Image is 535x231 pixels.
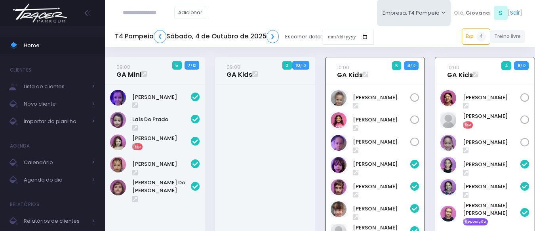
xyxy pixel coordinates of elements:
small: / 10 [300,63,306,68]
strong: 4 [407,62,410,69]
a: [PERSON_NAME] [353,116,411,124]
img: Irene Zylbersztajn de Sá [440,179,456,195]
h5: T4 Pompeia Sábado, 4 de Outubro de 2025 [115,30,279,43]
span: 4 [476,32,486,42]
img: Maria Júlia Santos Spada [440,206,456,222]
img: Laís do Prado Pereira Alves [110,112,126,128]
img: Isabela Sandes [440,90,456,106]
small: / 12 [190,63,196,68]
span: Giovana [466,9,490,17]
a: [PERSON_NAME] [PERSON_NAME] [463,202,521,217]
a: [PERSON_NAME] [353,205,411,213]
img: Luísa do Prado Pereira Alves [110,180,126,195]
img: Cecília Mello [331,90,347,106]
span: Lista de clientes [24,81,87,92]
small: 09:00 [116,63,130,71]
h4: Agenda [10,138,30,154]
div: Escolher data: [115,28,374,46]
img: Naya R. H. Miranda [331,135,347,151]
a: Adicionar [174,6,207,19]
span: Novo cliente [24,99,87,109]
a: [PERSON_NAME] [463,161,521,169]
a: 09:00GA Kids [227,63,252,79]
a: [PERSON_NAME] [463,112,521,120]
a: 09:00GA Mini [116,63,141,79]
img: Maria Orpheu [331,112,347,128]
span: Agenda do dia [24,175,87,185]
strong: 5 [518,62,520,69]
span: 5 [392,61,402,70]
span: 5 [172,61,182,70]
h4: Clientes [10,62,31,78]
h4: Relatórios [10,197,39,212]
a: 10:00GA Kids [337,63,363,79]
span: 4 [501,61,511,70]
small: 09:00 [227,63,240,71]
span: Importar da planilha [24,116,87,127]
small: / 12 [520,64,525,68]
a: [PERSON_NAME] [353,138,411,146]
div: [ ] [451,4,525,22]
strong: 7 [188,62,190,68]
span: Olá, [454,9,465,17]
a: ❯ [267,30,279,43]
img: Luísa Veludo Uchôa [110,157,126,172]
span: Calendário [24,157,87,168]
span: Relatórios de clientes [24,216,87,226]
span: 0 [282,61,292,70]
img: Alice Ouafa [331,157,347,173]
a: Laís Do Prado [132,116,191,123]
a: 10:00GA Kids [447,63,473,79]
span: Reposição [463,218,488,225]
a: [PERSON_NAME] [132,134,191,142]
img: Carmen Borga Le Guevellou [331,179,347,195]
img: Luiza Chimionato [110,134,126,150]
img: Leticia barros [440,112,456,128]
small: / 12 [410,64,415,68]
a: Sair [510,9,520,17]
span: Home [24,40,95,51]
small: 10:00 [337,64,349,71]
a: [PERSON_NAME] [132,160,191,168]
a: ❮ [154,30,166,43]
a: [PERSON_NAME] [463,138,521,146]
strong: 10 [295,62,300,68]
img: Helena Zanchetta [331,201,347,217]
a: [PERSON_NAME] [353,160,411,168]
img: Helena Magrini Aguiar [440,157,456,173]
img: Helena Mendes Leone [110,90,126,106]
small: 10:00 [447,64,459,71]
img: Sofia Sandes [440,135,456,151]
a: [PERSON_NAME] [353,183,411,191]
a: [PERSON_NAME] [132,93,191,101]
a: Treino livre [490,30,525,43]
a: [PERSON_NAME] [463,94,521,102]
a: [PERSON_NAME] Do [PERSON_NAME] [132,179,191,194]
a: [PERSON_NAME] [353,94,411,102]
a: [PERSON_NAME] [463,183,521,191]
span: S [494,6,508,20]
a: Exp4 [462,28,490,44]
